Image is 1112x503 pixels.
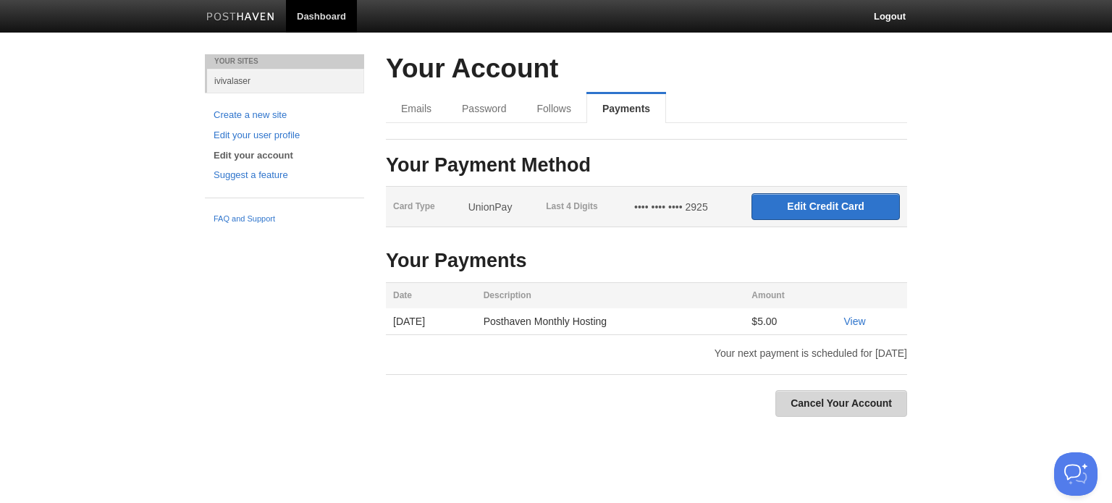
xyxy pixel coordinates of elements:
th: Amount [744,283,836,309]
a: Emails [386,94,447,123]
h2: Your Account [386,54,907,84]
a: Follows [521,94,586,123]
th: Card Type [386,187,461,227]
td: •••• •••• •••• 2925 [627,187,744,227]
h3: Your Payment Method [386,155,907,177]
a: Edit your account [214,148,355,164]
a: Cancel Your Account [775,390,907,417]
a: Password [447,94,521,123]
a: View [843,316,865,327]
td: UnionPay [461,187,539,227]
th: Date [386,283,476,309]
td: [DATE] [386,308,476,335]
th: Description [476,283,745,309]
a: Payments [586,94,666,123]
li: Your Sites [205,54,364,69]
td: $5.00 [744,308,836,335]
a: ivivalaser [207,69,364,93]
div: Your next payment is scheduled for [DATE] [375,348,918,358]
a: Create a new site [214,108,355,123]
iframe: Help Scout Beacon - Open [1054,452,1098,496]
th: Last 4 Digits [539,187,627,227]
a: FAQ and Support [214,213,355,226]
a: Suggest a feature [214,168,355,183]
input: Edit Credit Card [751,193,900,220]
a: Edit your user profile [214,128,355,143]
img: Posthaven-bar [206,12,275,23]
td: Posthaven Monthly Hosting [476,308,745,335]
h3: Your Payments [386,250,907,272]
